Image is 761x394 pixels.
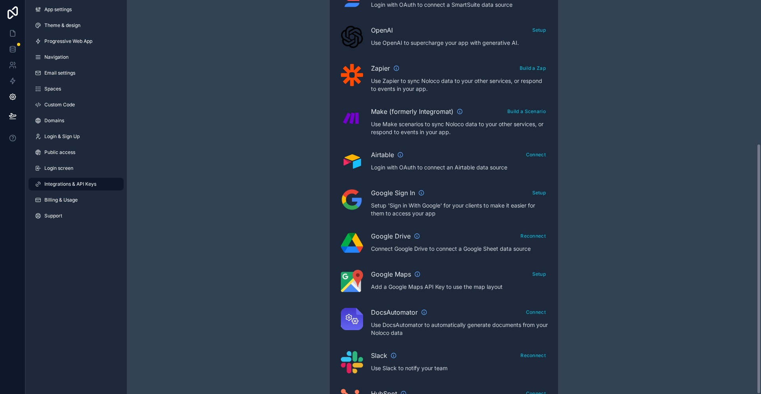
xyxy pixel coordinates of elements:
[29,83,124,95] a: Spaces
[29,209,124,222] a: Support
[29,3,124,16] a: App settings
[341,270,363,292] img: Google Maps
[505,107,549,115] a: Build a Scenario
[518,231,549,239] a: Reconnect
[44,70,75,76] span: Email settings
[371,188,415,198] span: Google Sign In
[530,187,549,198] button: Setup
[530,188,549,196] a: Setup
[29,130,124,143] a: Login & Sign Up
[341,107,363,129] img: Make (formerly Integromat)
[371,231,411,241] span: Google Drive
[530,24,549,36] button: Setup
[505,106,549,117] button: Build a Scenario
[341,64,363,86] img: Zapier
[517,63,549,71] a: Build a Zap
[371,39,549,47] p: Use OpenAI to supercharge your app with generative AI.
[29,114,124,127] a: Domains
[44,149,75,156] span: Public access
[517,62,549,74] button: Build a Zap
[44,117,64,124] span: Domains
[44,213,62,219] span: Support
[371,321,549,337] p: Use DocsAutomator to automatically generate documents from your Noloco data
[518,350,549,361] button: Reconnect
[371,1,549,9] p: Login with OAuth to connect a SmartSuite data source
[29,178,124,190] a: Integrations & API Keys
[530,25,549,33] a: Setup
[371,245,549,253] p: Connect Google Drive to connect a Google Sheet data source
[44,197,78,203] span: Billing & Usage
[44,133,80,140] span: Login & Sign Up
[371,63,390,73] span: Zapier
[371,77,549,93] p: Use Zapier to sync Noloco data to your other services, or respond to events in your app.
[29,67,124,79] a: Email settings
[518,230,549,242] button: Reconnect
[523,308,549,315] a: Connect
[341,26,363,48] img: OpenAI
[44,181,96,187] span: Integrations & API Keys
[29,19,124,32] a: Theme & design
[44,22,80,29] span: Theme & design
[44,102,75,108] span: Custom Code
[29,162,124,175] a: Login screen
[29,98,124,111] a: Custom Code
[44,54,69,60] span: Navigation
[371,269,411,279] span: Google Maps
[518,351,549,359] a: Reconnect
[341,351,363,373] img: Slack
[29,51,124,63] a: Navigation
[530,269,549,277] a: Setup
[371,351,387,360] span: Slack
[44,6,72,13] span: App settings
[371,202,549,217] p: Setup 'Sign in With Google' for your clients to make it easier for them to access your app
[44,86,61,92] span: Spaces
[29,194,124,206] a: Billing & Usage
[341,233,363,253] img: Google Drive
[523,149,549,160] button: Connect
[371,163,549,171] p: Login with OAuth to connect an Airtable data source
[371,150,394,160] span: Airtable
[371,120,549,136] p: Use Make scenarios to sync Noloco data to your other services, or respond to events in your app.
[29,35,124,48] a: Progressive Web App
[523,306,549,318] button: Connect
[371,283,549,291] p: Add a Google Maps API Key to use the map layout
[44,165,73,171] span: Login screen
[341,188,363,211] img: Google Sign In
[371,308,418,317] span: DocsAutomator
[371,107,453,116] span: Make (formerly Integromat)
[44,38,92,44] span: Progressive Web App
[341,154,363,169] img: Airtable
[371,364,549,372] p: Use Slack to notify your team
[29,146,124,159] a: Public access
[530,268,549,280] button: Setup
[341,308,363,330] img: DocsAutomator
[371,25,393,35] span: OpenAI
[523,150,549,158] a: Connect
